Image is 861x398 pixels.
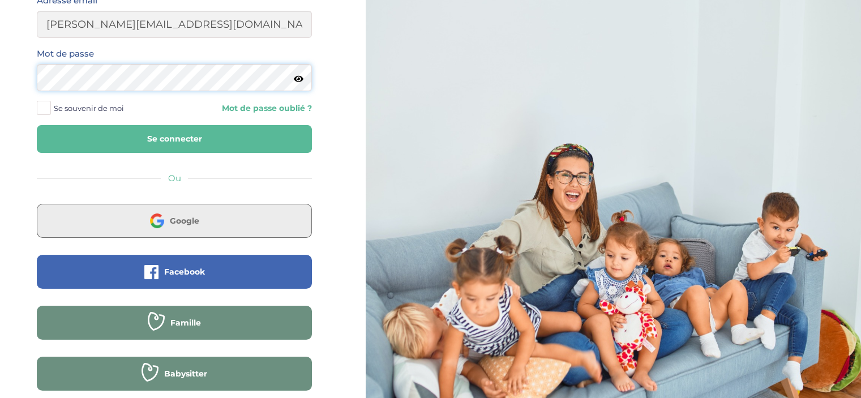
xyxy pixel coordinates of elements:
span: Google [170,215,199,226]
a: Babysitter [37,376,312,387]
span: Facebook [164,266,205,277]
a: Famille [37,325,312,336]
a: Facebook [37,274,312,285]
span: Ou [168,173,181,183]
input: Email [37,11,312,38]
img: google.png [150,213,164,228]
a: Google [37,223,312,234]
button: Facebook [37,255,312,289]
label: Mot de passe [37,46,94,61]
button: Babysitter [37,357,312,391]
button: Famille [37,306,312,340]
span: Babysitter [164,368,207,379]
span: Famille [170,317,201,328]
a: Mot de passe oublié ? [183,103,312,114]
button: Se connecter [37,125,312,153]
button: Google [37,204,312,238]
img: facebook.png [144,265,159,279]
span: Se souvenir de moi [54,101,124,115]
